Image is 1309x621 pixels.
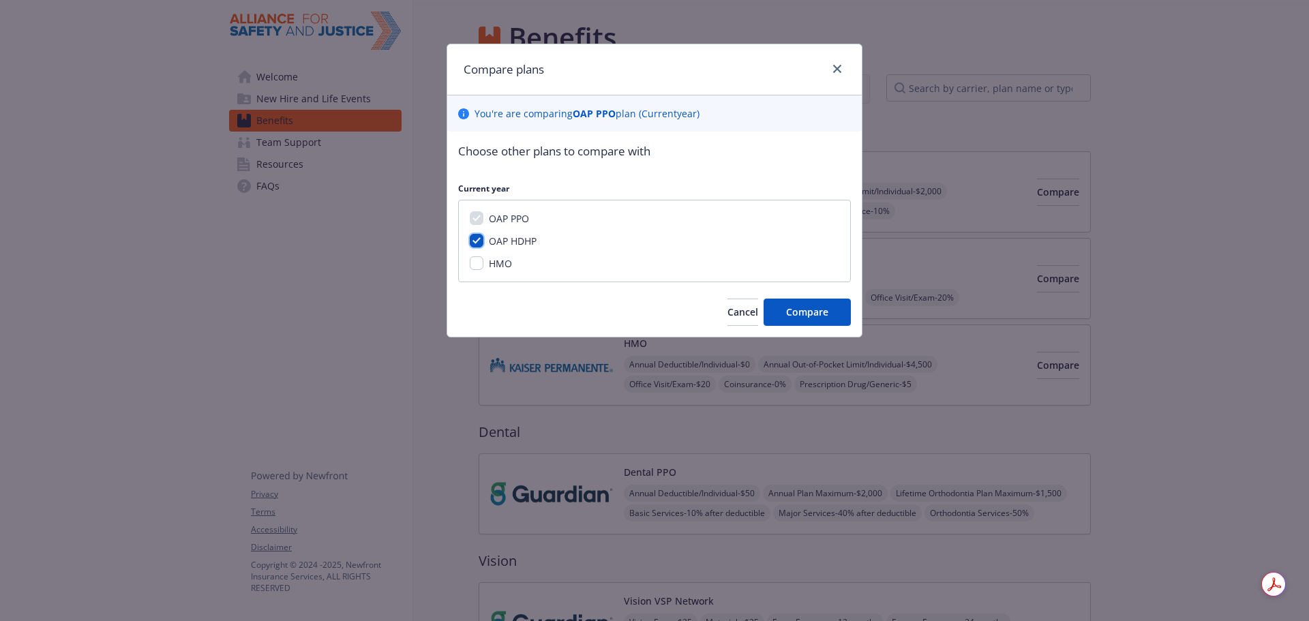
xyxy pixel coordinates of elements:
[489,234,537,247] span: OAP HDHP
[458,183,851,194] p: Current year
[458,142,851,160] p: Choose other plans to compare with
[727,299,758,326] button: Cancel
[475,106,699,121] p: You ' re are comparing plan ( Current year)
[764,299,851,326] button: Compare
[727,305,758,318] span: Cancel
[573,107,616,120] b: OAP PPO
[464,61,544,78] h1: Compare plans
[489,212,529,225] span: OAP PPO
[786,305,828,318] span: Compare
[829,61,845,77] a: close
[489,257,512,270] span: HMO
